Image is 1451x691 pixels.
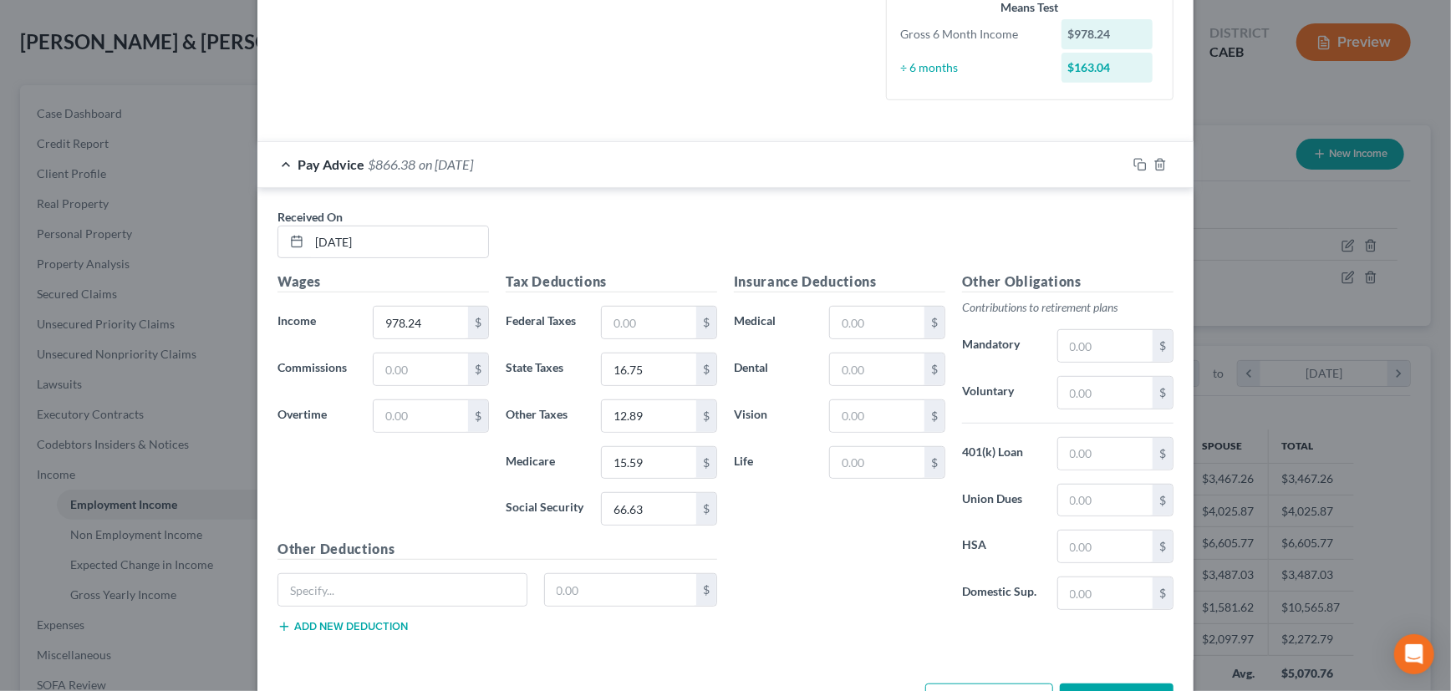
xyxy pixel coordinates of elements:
label: 401(k) Loan [954,437,1049,470]
div: $978.24 [1062,19,1153,49]
span: Pay Advice [298,156,364,172]
div: $ [924,353,944,385]
input: 0.00 [602,400,696,432]
div: $ [696,447,716,479]
label: Medical [725,306,821,339]
p: Contributions to retirement plans [962,299,1174,316]
input: 0.00 [602,353,696,385]
span: on [DATE] [419,156,473,172]
div: $ [1153,485,1173,516]
label: Vision [725,399,821,433]
div: $ [696,493,716,525]
h5: Other Deductions [277,539,717,560]
label: Social Security [497,492,593,526]
button: Add new deduction [277,620,408,633]
div: $ [1153,330,1173,362]
label: State Taxes [497,353,593,386]
div: ÷ 6 months [892,59,1053,76]
span: Income [277,313,316,328]
div: $ [696,574,716,606]
div: $ [1153,531,1173,562]
label: Voluntary [954,376,1049,409]
div: $ [468,307,488,338]
input: 0.00 [602,307,696,338]
input: 0.00 [1058,577,1153,609]
input: 0.00 [830,400,924,432]
input: 0.00 [374,400,468,432]
input: 0.00 [1058,438,1153,470]
label: Dental [725,353,821,386]
input: 0.00 [830,307,924,338]
h5: Insurance Deductions [734,272,945,292]
label: Commissions [269,353,364,386]
label: Medicare [497,446,593,480]
label: HSA [954,530,1049,563]
div: $ [696,353,716,385]
input: 0.00 [374,307,468,338]
div: Gross 6 Month Income [892,26,1053,43]
input: 0.00 [1058,485,1153,516]
input: 0.00 [830,353,924,385]
div: $ [1153,377,1173,409]
input: 0.00 [1058,330,1153,362]
div: $163.04 [1062,53,1153,83]
div: $ [696,400,716,432]
input: 0.00 [830,447,924,479]
label: Federal Taxes [497,306,593,339]
div: $ [468,400,488,432]
input: 0.00 [1058,377,1153,409]
div: $ [696,307,716,338]
span: $866.38 [368,156,415,172]
label: Union Dues [954,484,1049,517]
div: $ [1153,438,1173,470]
label: Mandatory [954,329,1049,363]
div: $ [924,400,944,432]
h5: Other Obligations [962,272,1174,292]
label: Other Taxes [497,399,593,433]
label: Overtime [269,399,364,433]
input: 0.00 [602,447,696,479]
label: Domestic Sup. [954,577,1049,610]
input: 0.00 [374,353,468,385]
input: 0.00 [602,493,696,525]
div: Open Intercom Messenger [1394,634,1434,674]
label: Life [725,446,821,480]
div: $ [1153,577,1173,609]
span: Received On [277,210,343,224]
input: 0.00 [545,574,697,606]
h5: Wages [277,272,489,292]
input: Specify... [278,574,527,606]
h5: Tax Deductions [506,272,717,292]
div: $ [468,353,488,385]
input: 0.00 [1058,531,1153,562]
div: $ [924,307,944,338]
input: MM/DD/YYYY [309,226,488,258]
div: $ [924,447,944,479]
